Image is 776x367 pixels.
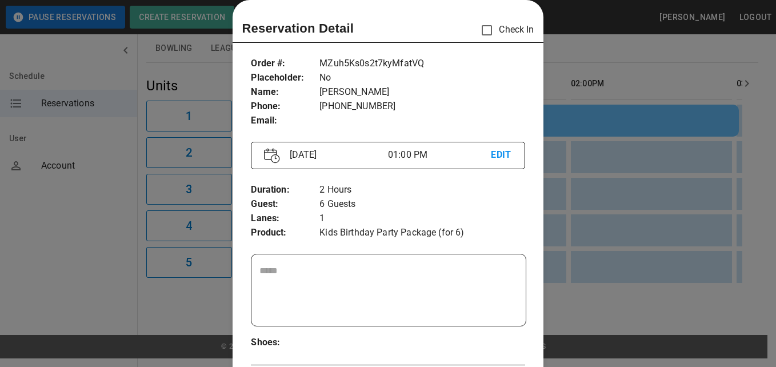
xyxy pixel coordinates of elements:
p: Reservation Detail [242,19,354,38]
p: Shoes : [251,336,319,350]
img: Vector [264,148,280,163]
p: [PHONE_NUMBER] [319,99,525,114]
p: EDIT [491,148,511,162]
p: 01:00 PM [388,148,491,162]
p: 2 Hours [319,183,525,197]
p: Lanes : [251,212,319,226]
p: Product : [251,226,319,240]
p: Email : [251,114,319,128]
p: [DATE] [285,148,388,162]
p: [PERSON_NAME] [319,85,525,99]
p: 6 Guests [319,197,525,212]
p: Check In [475,18,534,42]
p: No [319,71,525,85]
p: Order # : [251,57,319,71]
p: Duration : [251,183,319,197]
p: Kids Birthday Party Package (for 6) [319,226,525,240]
p: MZuh5Ks0s2t7kyMfatVQ [319,57,525,71]
p: Name : [251,85,319,99]
p: Placeholder : [251,71,319,85]
p: Phone : [251,99,319,114]
p: 1 [319,212,525,226]
p: Guest : [251,197,319,212]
